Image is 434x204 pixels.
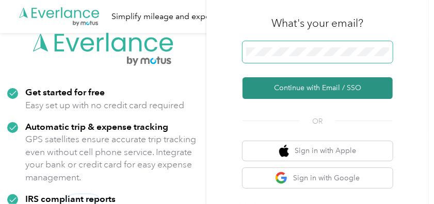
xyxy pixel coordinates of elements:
[243,141,393,161] button: apple logoSign in with Apple
[25,121,168,132] strong: Automatic trip & expense tracking
[279,145,290,158] img: apple logo
[275,172,288,184] img: google logo
[25,133,199,183] p: GPS satellites ensure accurate trip tracking even without cell phone service. Integrate your bank...
[271,16,363,30] h3: What's your email?
[25,87,105,97] strong: Get started for free
[299,116,335,127] span: OR
[25,99,184,112] p: Easy set up with no credit card required
[243,77,393,99] button: Continue with Email / SSO
[243,168,393,188] button: google logoSign in with Google
[25,193,116,204] strong: IRS compliant reports
[111,10,227,23] div: Simplify mileage and expenses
